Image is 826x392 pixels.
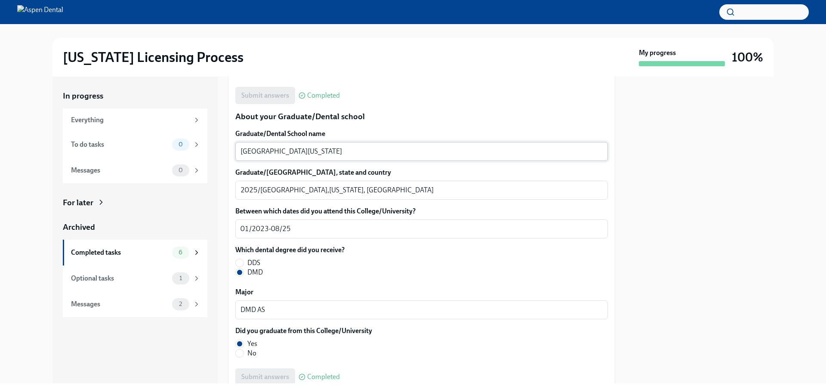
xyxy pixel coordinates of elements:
a: Completed tasks6 [63,240,207,265]
label: Did you graduate from this College/University [235,326,372,336]
span: DDS [247,258,260,268]
textarea: 2025/[GEOGRAPHIC_DATA],[US_STATE], [GEOGRAPHIC_DATA] [240,185,603,195]
label: Which dental degree did you receive? [235,245,345,255]
span: Yes [247,339,257,349]
div: To do tasks [71,140,169,149]
span: 6 [173,249,188,256]
h2: [US_STATE] Licensing Process [63,49,243,66]
textarea: DMD AS [240,305,603,315]
label: Major [235,287,608,297]
a: Archived [63,222,207,233]
a: Messages0 [63,157,207,183]
span: 0 [173,141,188,148]
span: Completed [307,373,340,380]
div: Optional tasks [71,274,169,283]
div: Everything [71,115,189,125]
div: Messages [71,299,169,309]
textarea: [GEOGRAPHIC_DATA][US_STATE] [240,146,603,157]
a: In progress [63,90,207,102]
a: To do tasks0 [63,132,207,157]
div: Completed tasks [71,248,169,257]
label: Graduate/[GEOGRAPHIC_DATA], state and country [235,168,608,177]
label: Graduate/Dental School name [235,129,608,139]
span: 2 [174,301,187,307]
a: Messages2 [63,291,207,317]
h3: 100% [732,49,763,65]
span: No [247,349,256,358]
a: Optional tasks1 [63,265,207,291]
span: 0 [173,167,188,173]
label: Between which dates did you attend this College/University? [235,207,608,216]
span: DMD [247,268,263,277]
span: Completed [307,92,340,99]
div: Messages [71,166,169,175]
img: Aspen Dental [17,5,63,19]
div: For later [63,197,93,208]
p: About your Graduate/Dental school [235,111,608,122]
strong: My progress [639,48,676,58]
span: 1 [174,275,187,281]
a: Everything [63,108,207,132]
textarea: 01/2023-08/25 [240,224,603,234]
a: For later [63,197,207,208]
